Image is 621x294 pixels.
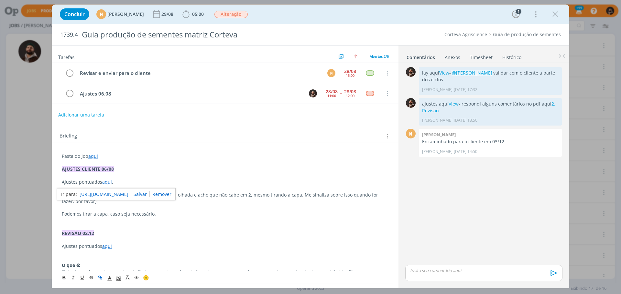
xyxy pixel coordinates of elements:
[493,31,561,37] a: Guia de produção de sementes
[422,117,452,123] p: [PERSON_NAME]
[107,12,144,16] span: [PERSON_NAME]
[422,138,559,145] p: Encaminhado para o cliente em 03/12
[422,87,452,93] p: [PERSON_NAME]
[406,98,416,108] img: D
[422,70,559,83] p: lay aqui - validar com o cliente a parte dos ciclos
[60,31,78,38] span: 1739.4
[439,70,449,76] a: View
[326,68,336,78] button: M
[77,69,321,77] div: Revisar e enviar para o cliente
[308,88,318,98] button: D
[516,9,521,14] div: 1
[96,9,106,19] div: M
[422,101,555,113] a: 2. Revisão
[502,51,522,61] a: Histórico
[64,12,85,17] span: Concluir
[406,67,416,77] img: D
[161,12,175,16] div: 29/08
[62,166,114,172] strong: AJUSTES CLIENTE 06/08
[346,94,354,97] div: 12:00
[62,192,388,205] p: O arquivo precisa ficar com 1 ou 2 páginas. (Dei uma olhada e acho que não cabe em 2, mesmo tiran...
[470,51,493,61] a: Timesheet
[62,179,388,185] p: Ajustes pontuados .
[62,153,388,159] p: Pasta do job
[60,132,77,140] span: Briefing
[340,91,342,96] span: --
[444,31,487,37] a: Corteva Agriscience
[327,94,336,97] div: 11:00
[422,101,559,114] p: ajustes aqui - respondi alguns comentários no pdf aqui
[344,89,356,94] div: 28/08
[62,211,388,217] p: Podemos tirar a capa, caso seja necessário.
[62,262,80,268] strong: O que é:
[449,101,459,107] a: View
[105,274,114,281] span: Cor do Texto
[406,51,435,61] a: Comentários
[102,243,112,249] a: aqui
[422,132,456,137] b: [PERSON_NAME]
[62,230,94,236] strong: REVISÃO 02.12
[80,190,128,198] a: [URL][DOMAIN_NAME]
[454,149,477,155] span: [DATE] 14:50
[58,109,104,121] button: Adicionar uma tarefa
[214,11,248,18] span: Alteração
[77,90,303,98] div: Ajustes 06.08
[326,89,338,94] div: 28/08
[52,5,569,288] div: dialog
[422,149,452,155] p: [PERSON_NAME]
[114,274,123,281] span: Cor de Fundo
[62,269,388,281] p: Guia de produção de sementes da Corteva, que é usado pelo time de campo que produz as sementes qu...
[454,117,477,123] span: [DATE] 18:50
[344,69,356,74] div: 28/08
[445,54,460,61] div: Anexos
[452,70,492,76] span: @[PERSON_NAME]
[309,89,317,97] img: D
[88,153,98,159] a: aqui
[370,54,389,59] span: Abertas 2/6
[454,87,477,93] span: [DATE] 17:32
[181,9,205,19] button: 05:00
[102,179,112,185] a: aqui
[346,74,354,77] div: 13:00
[143,274,149,281] span: 🙂
[79,27,350,43] div: Guia produção de sementes matriz Corteva
[192,11,204,17] span: 05:00
[60,8,89,20] button: Concluir
[141,274,150,281] button: 🙂
[58,53,74,60] span: Tarefas
[354,55,358,58] img: arrow-up.svg
[62,243,388,249] p: Ajustes pontuados
[96,9,144,19] button: M[PERSON_NAME]
[327,69,335,77] div: M
[214,10,248,18] button: Alteração
[511,9,521,19] button: 1
[406,129,416,138] div: M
